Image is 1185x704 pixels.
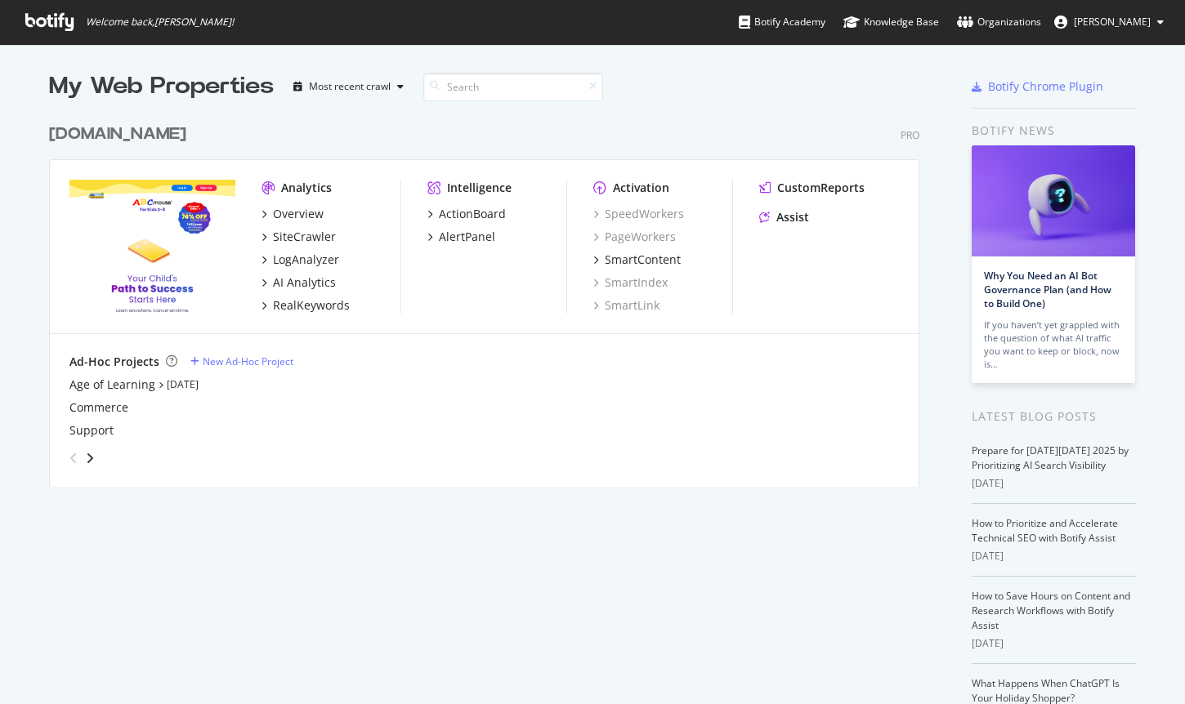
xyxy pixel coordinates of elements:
[49,70,274,103] div: My Web Properties
[957,14,1041,30] div: Organizations
[605,252,681,268] div: SmartContent
[49,103,932,487] div: grid
[593,229,676,245] a: PageWorkers
[984,319,1123,371] div: If you haven’t yet grappled with the question of what AI traffic you want to keep or block, now is…
[273,229,336,245] div: SiteCrawler
[69,399,128,416] a: Commerce
[1041,9,1177,35] button: [PERSON_NAME]
[593,252,681,268] a: SmartContent
[167,377,199,391] a: [DATE]
[972,516,1118,545] a: How to Prioritize and Accelerate Technical SEO with Botify Assist
[777,180,865,196] div: CustomReports
[972,145,1135,256] img: Why You Need an AI Bot Governance Plan (and How to Build One)
[972,408,1136,426] div: Latest Blog Posts
[593,274,668,291] a: SmartIndex
[273,252,339,268] div: LogAnalyzer
[972,636,1136,651] div: [DATE]
[69,422,114,439] a: Support
[439,206,506,222] div: ActionBoard
[69,354,159,370] div: Ad-Hoc Projects
[593,297,660,314] a: SmartLink
[439,229,495,245] div: AlertPanel
[447,180,512,196] div: Intelligence
[759,209,809,225] a: Assist
[63,445,84,471] div: angle-left
[69,180,235,312] img: www.abcmouse.com
[843,14,939,30] div: Knowledge Base
[84,450,96,466] div: angle-right
[759,180,865,196] a: CustomReports
[49,123,193,146] a: [DOMAIN_NAME]
[427,206,506,222] a: ActionBoard
[262,229,336,245] a: SiteCrawler
[309,82,391,91] div: Most recent crawl
[190,354,293,368] a: New Ad-Hoc Project
[972,549,1136,564] div: [DATE]
[203,354,293,368] div: New Ad-Hoc Project
[1074,15,1151,29] span: Brian McDowell
[972,78,1103,95] a: Botify Chrome Plugin
[988,78,1103,95] div: Botify Chrome Plugin
[69,377,155,393] a: Age of Learning
[281,180,332,196] div: Analytics
[972,476,1136,491] div: [DATE]
[739,14,825,30] div: Botify Academy
[262,206,324,222] a: Overview
[273,274,336,291] div: AI Analytics
[273,297,350,314] div: RealKeywords
[49,123,186,146] div: [DOMAIN_NAME]
[423,73,603,101] input: Search
[287,74,410,100] button: Most recent crawl
[427,229,495,245] a: AlertPanel
[972,443,1129,472] a: Prepare for [DATE][DATE] 2025 by Prioritizing AI Search Visibility
[972,589,1130,632] a: How to Save Hours on Content and Research Workflows with Botify Assist
[776,209,809,225] div: Assist
[593,206,684,222] a: SpeedWorkers
[86,16,234,29] span: Welcome back, [PERSON_NAME] !
[613,180,669,196] div: Activation
[984,269,1111,310] a: Why You Need an AI Bot Governance Plan (and How to Build One)
[262,297,350,314] a: RealKeywords
[901,128,919,142] div: Pro
[262,252,339,268] a: LogAnalyzer
[262,274,336,291] a: AI Analytics
[972,122,1136,140] div: Botify news
[273,206,324,222] div: Overview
